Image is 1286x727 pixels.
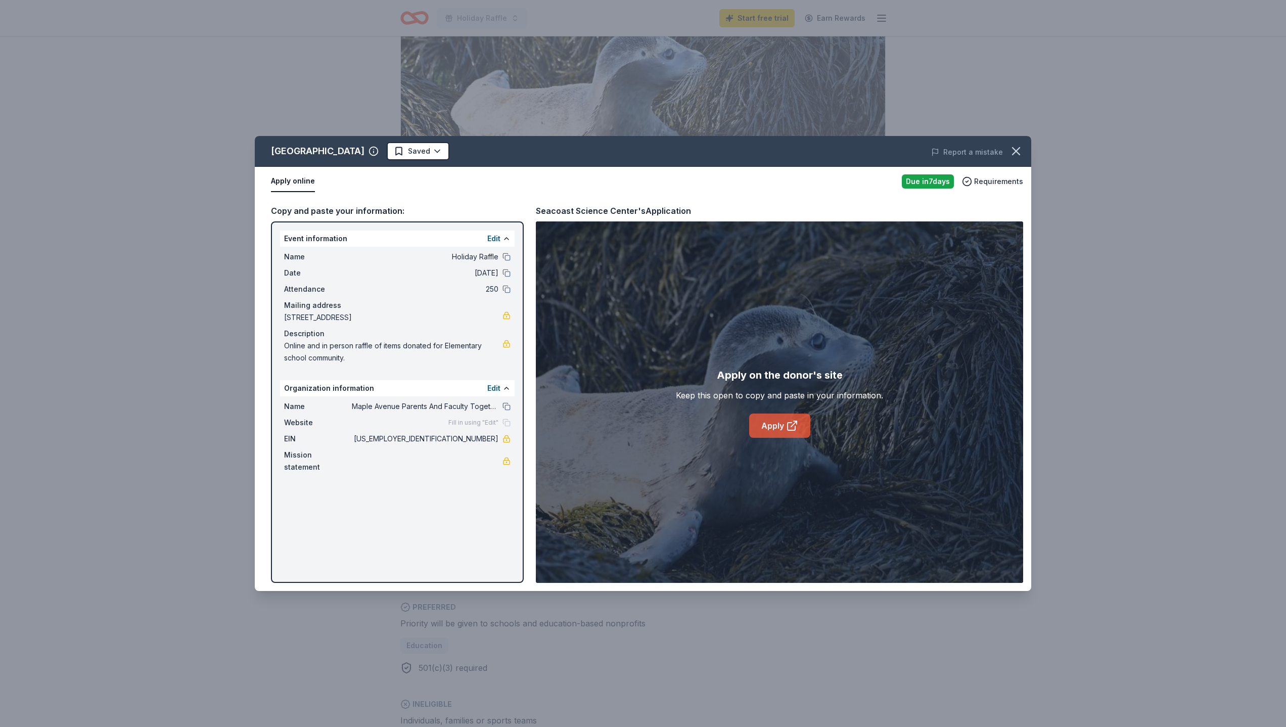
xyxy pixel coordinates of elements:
[284,340,502,364] span: Online and in person raffle of items donated for Elementary school community.
[448,419,498,427] span: Fill in using "Edit"
[717,367,843,383] div: Apply on the donor's site
[931,146,1003,158] button: Report a mistake
[284,267,352,279] span: Date
[280,380,515,396] div: Organization information
[284,328,511,340] div: Description
[676,389,883,401] div: Keep this open to copy and paste in your information.
[271,171,315,192] button: Apply online
[387,142,449,160] button: Saved
[487,233,500,245] button: Edit
[902,174,954,189] div: Due in 7 days
[352,251,498,263] span: Holiday Raffle
[974,175,1023,188] span: Requirements
[408,145,430,157] span: Saved
[352,433,498,445] span: [US_EMPLOYER_IDENTIFICATION_NUMBER]
[352,267,498,279] span: [DATE]
[271,204,524,217] div: Copy and paste your information:
[749,414,810,438] a: Apply
[284,449,352,473] span: Mission statement
[284,417,352,429] span: Website
[284,400,352,413] span: Name
[352,283,498,295] span: 250
[284,251,352,263] span: Name
[284,299,511,311] div: Mailing address
[280,231,515,247] div: Event information
[352,400,498,413] span: Maple Avenue Parents And Faculty Together
[271,143,364,159] div: [GEOGRAPHIC_DATA]
[284,433,352,445] span: EIN
[536,204,691,217] div: Seacoast Science Center's Application
[284,283,352,295] span: Attendance
[962,175,1023,188] button: Requirements
[487,382,500,394] button: Edit
[284,311,502,324] span: [STREET_ADDRESS]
